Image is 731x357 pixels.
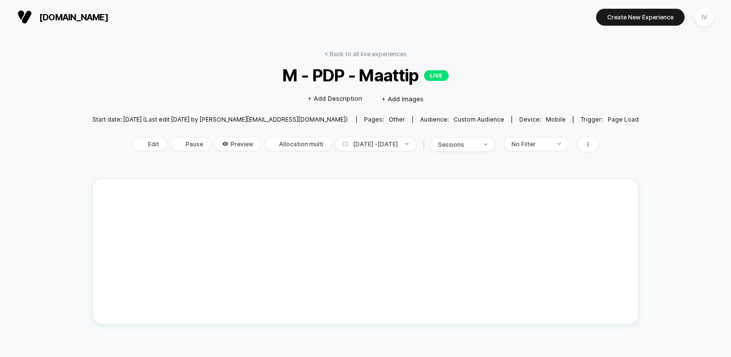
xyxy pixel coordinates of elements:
span: other [389,116,405,123]
span: Edit [133,138,166,151]
span: Page Load [608,116,639,123]
p: LIVE [424,70,449,81]
div: Pages: [364,116,405,123]
div: Audience: [420,116,504,123]
div: Trigger: [581,116,639,123]
span: Pause [171,138,210,151]
img: end [484,143,487,145]
span: + Add Description [307,94,362,104]
button: Create New Experience [596,9,685,26]
span: M - PDP - Maattip [120,65,612,85]
span: Custom Audience [453,116,504,123]
img: end [405,143,409,145]
span: Device: [512,116,573,123]
img: calendar [343,141,348,146]
span: Start date: [DATE] (Last edit [DATE] by [PERSON_NAME][EMAIL_ADDRESS][DOMAIN_NAME]) [92,116,348,123]
a: < Back to all live experiences [324,50,407,58]
span: mobile [546,116,566,123]
button: IV [692,7,716,27]
div: sessions [438,141,477,148]
span: + Add Images [381,95,424,103]
img: Visually logo [17,10,32,24]
span: [DATE] - [DATE] [336,138,416,151]
span: [DOMAIN_NAME] [39,12,108,22]
span: | [421,138,431,152]
div: No Filter [512,140,550,148]
button: [DOMAIN_NAME] [15,9,111,25]
div: IV [695,8,714,27]
img: end [557,143,561,145]
span: Allocation: multi [265,138,331,151]
span: Preview [215,138,261,151]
